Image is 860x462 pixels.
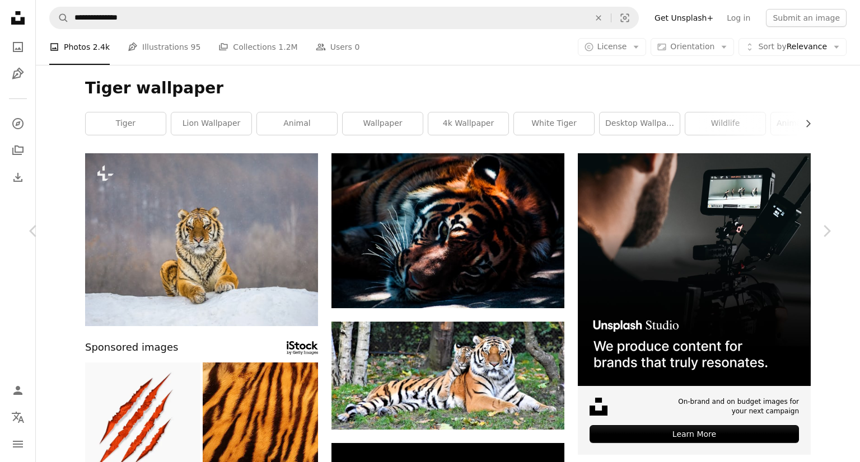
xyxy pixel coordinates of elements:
a: wallpaper [343,112,423,135]
a: Collections [7,139,29,162]
div: Learn More [590,425,799,443]
a: Siberian (Amur) tiger lying on a snow-covered hill. Portrait against the winter forest. China. Ha... [85,234,318,244]
a: white tiger [514,112,594,135]
a: Illustrations [7,63,29,85]
a: Explore [7,112,29,135]
a: Users 0 [316,29,360,65]
button: Submit an image [766,9,847,27]
img: photograph of sleeping tiger [331,153,564,308]
a: Get Unsplash+ [648,9,720,27]
button: Orientation [651,38,734,56]
button: Sort byRelevance [739,38,847,56]
span: Sponsored images [85,340,178,356]
img: file-1715652217532-464736461acbimage [578,153,811,386]
button: Clear [586,7,611,29]
button: Menu [7,433,29,455]
img: Siberian (Amur) tiger lying on a snow-covered hill. Portrait against the winter forest. China. Ha... [85,153,318,327]
button: Search Unsplash [50,7,69,29]
span: 95 [191,41,201,53]
button: Language [7,406,29,428]
form: Find visuals sitewide [49,7,639,29]
span: Relevance [758,41,827,53]
a: desktop wallpaper [600,112,680,135]
button: scroll list to the right [798,112,811,135]
a: animal [257,112,337,135]
a: Log in [720,9,757,27]
h1: Tiger wallpaper [85,78,811,98]
a: On-brand and on budget images for your next campaignLearn More [578,153,811,455]
a: tiger [86,112,166,135]
a: 4k wallpaper [428,112,508,135]
a: wildlife [685,112,765,135]
span: 1.2M [278,41,297,53]
a: Next [793,177,860,285]
button: License [578,38,647,56]
a: Photos [7,36,29,58]
span: Orientation [670,42,714,51]
span: License [597,42,627,51]
img: file-1631678316303-ed18b8b5cb9cimage [590,398,607,416]
a: photograph of sleeping tiger [331,225,564,235]
a: Illustrations 95 [128,29,200,65]
a: Log in / Sign up [7,379,29,402]
a: animal wallpaper [771,112,851,135]
button: Visual search [611,7,638,29]
span: Sort by [758,42,786,51]
a: Download History [7,166,29,188]
img: brown and black tiger lying on ground [331,322,564,430]
a: brown and black tiger lying on ground [331,370,564,380]
span: 0 [354,41,359,53]
a: Collections 1.2M [218,29,297,65]
span: On-brand and on budget images for your next campaign [670,397,799,416]
a: lion wallpaper [171,112,251,135]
